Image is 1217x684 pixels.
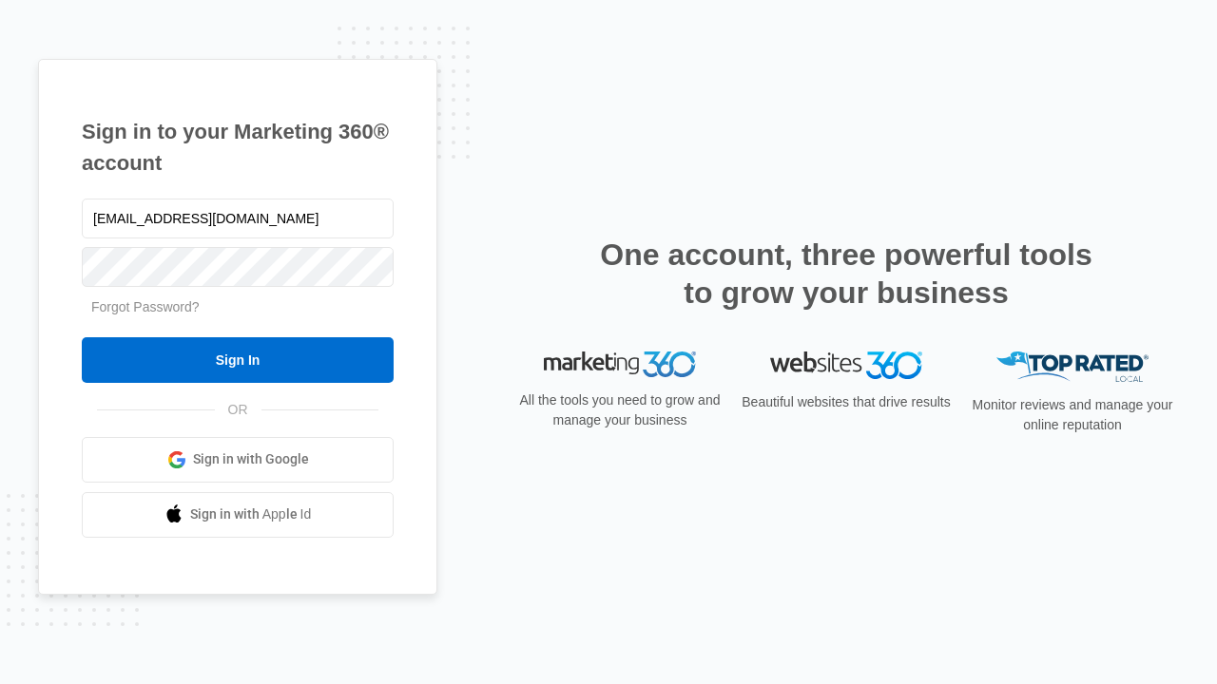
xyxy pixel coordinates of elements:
[740,392,953,412] p: Beautiful websites that drive results
[513,390,726,430] p: All the tools you need to grow and manage your business
[82,116,394,179] h1: Sign in to your Marketing 360® account
[82,437,394,483] a: Sign in with Google
[82,492,394,538] a: Sign in with Apple Id
[82,199,394,238] input: Email
[966,395,1179,435] p: Monitor reviews and manage your online reputation
[193,449,309,469] span: Sign in with Google
[190,504,312,524] span: Sign in with Apple Id
[594,236,1098,312] h2: One account, three powerful tools to grow your business
[82,337,394,383] input: Sign In
[215,400,261,420] span: OR
[996,351,1149,383] img: Top Rated Local
[544,351,696,378] img: Marketing 360
[770,351,922,379] img: Websites 360
[91,299,200,314] a: Forgot Password?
